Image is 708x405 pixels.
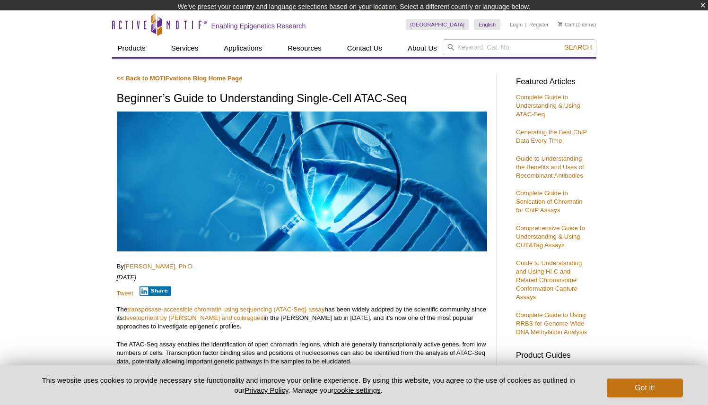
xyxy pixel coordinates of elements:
[510,21,523,28] a: Login
[558,22,562,26] img: Your Cart
[564,43,592,51] span: Search
[378,7,403,29] img: Change Here
[117,340,487,366] p: The ATAC-Seq assay enables the identification of open chromatin regions, which are generally tran...
[245,386,288,394] a: Privacy Policy
[117,92,487,106] h1: Beginner’s Guide to Understanding Single-Cell ATAC-Seq
[516,129,587,144] a: Generating the Best ChIP Data Every Time
[402,39,443,57] a: About Us
[112,39,151,57] a: Products
[525,19,527,30] li: |
[516,190,583,214] a: Complete Guide to Sonication of Chromatin for ChIP Assays
[516,94,580,118] a: Complete Guide to Understanding & Using ATAC-Seq
[474,19,500,30] a: English
[123,314,264,321] a: development by [PERSON_NAME] and colleagues
[117,274,137,281] em: [DATE]
[516,224,585,249] a: Comprehensive Guide to Understanding & Using CUT&Tag Assays
[406,19,470,30] a: [GEOGRAPHIC_DATA]
[117,112,487,251] img: scATAC-Seq
[558,21,575,28] a: Cart
[529,21,549,28] a: Register
[218,39,268,57] a: Applications
[117,305,487,331] p: The has been widely adopted by the scientific community since its in the [PERSON_NAME] lab in [DA...
[516,259,582,301] a: Guide to Understanding and Using Hi-C and Related Chromosome Conformation Capture Assays
[333,386,380,394] button: cookie settings
[607,379,682,397] button: Got it!
[443,39,596,55] input: Keyword, Cat. No.
[211,22,306,30] h2: Enabling Epigenetics Research
[516,155,584,179] a: Guide to Understanding the Benefits and Uses of Recombinant Antibodies
[117,262,487,271] p: By
[558,19,596,30] li: (0 items)
[282,39,327,57] a: Resources
[516,311,587,336] a: Complete Guide to Using RRBS for Genome-Wide DNA Methylation Analysis
[341,39,388,57] a: Contact Us
[117,75,243,82] a: << Back to MOTIFvations Blog Home Page
[516,346,592,360] h3: Product Guides
[127,306,324,313] a: transposase-accessible chromatin using sequencing (ATAC-Seq) assay
[561,43,594,52] button: Search
[117,290,133,297] a: Tweet
[140,286,171,296] button: Share
[26,375,592,395] p: This website uses cookies to provide necessary site functionality and improve your online experie...
[166,39,204,57] a: Services
[124,263,194,270] a: [PERSON_NAME], Ph.D.
[516,78,592,86] h3: Featured Articles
